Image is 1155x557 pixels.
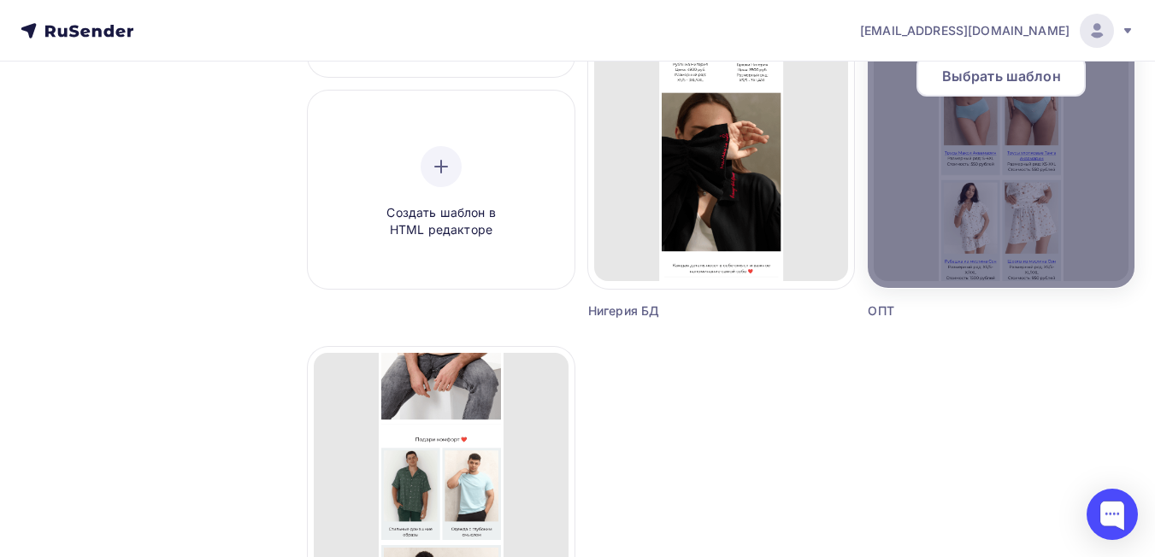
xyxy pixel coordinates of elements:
[588,302,788,320] div: Нигерия БД
[360,204,522,239] span: Создать шаблон в HTML редакторе
[868,302,1068,320] div: ОПТ
[860,22,1070,39] span: [EMAIL_ADDRESS][DOMAIN_NAME]
[942,66,1061,86] span: Выбрать шаблон
[860,14,1134,48] a: [EMAIL_ADDRESS][DOMAIN_NAME]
